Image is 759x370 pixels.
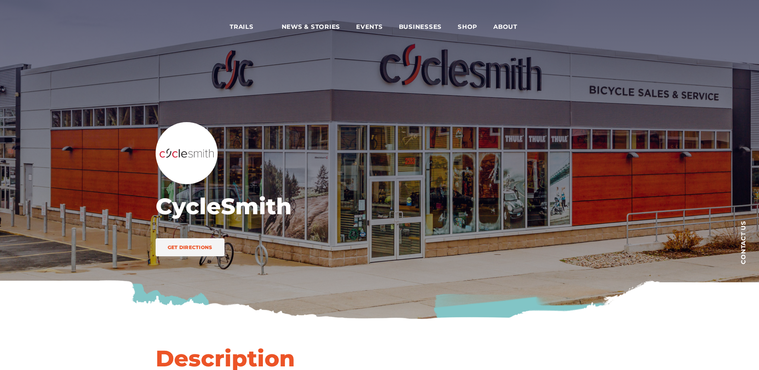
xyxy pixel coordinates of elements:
[282,23,340,31] span: News & Stories
[168,244,212,250] span: Get Directions
[160,149,214,158] img: CycleSmith
[156,192,452,220] h1: CycleSmith
[156,238,224,256] a: Get Directions
[458,23,477,31] span: Shop
[230,23,266,31] span: Trails
[399,23,442,31] span: Businesses
[740,221,746,264] span: Contact us
[493,23,529,31] span: About
[356,23,383,31] span: Events
[727,208,759,276] a: Contact us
